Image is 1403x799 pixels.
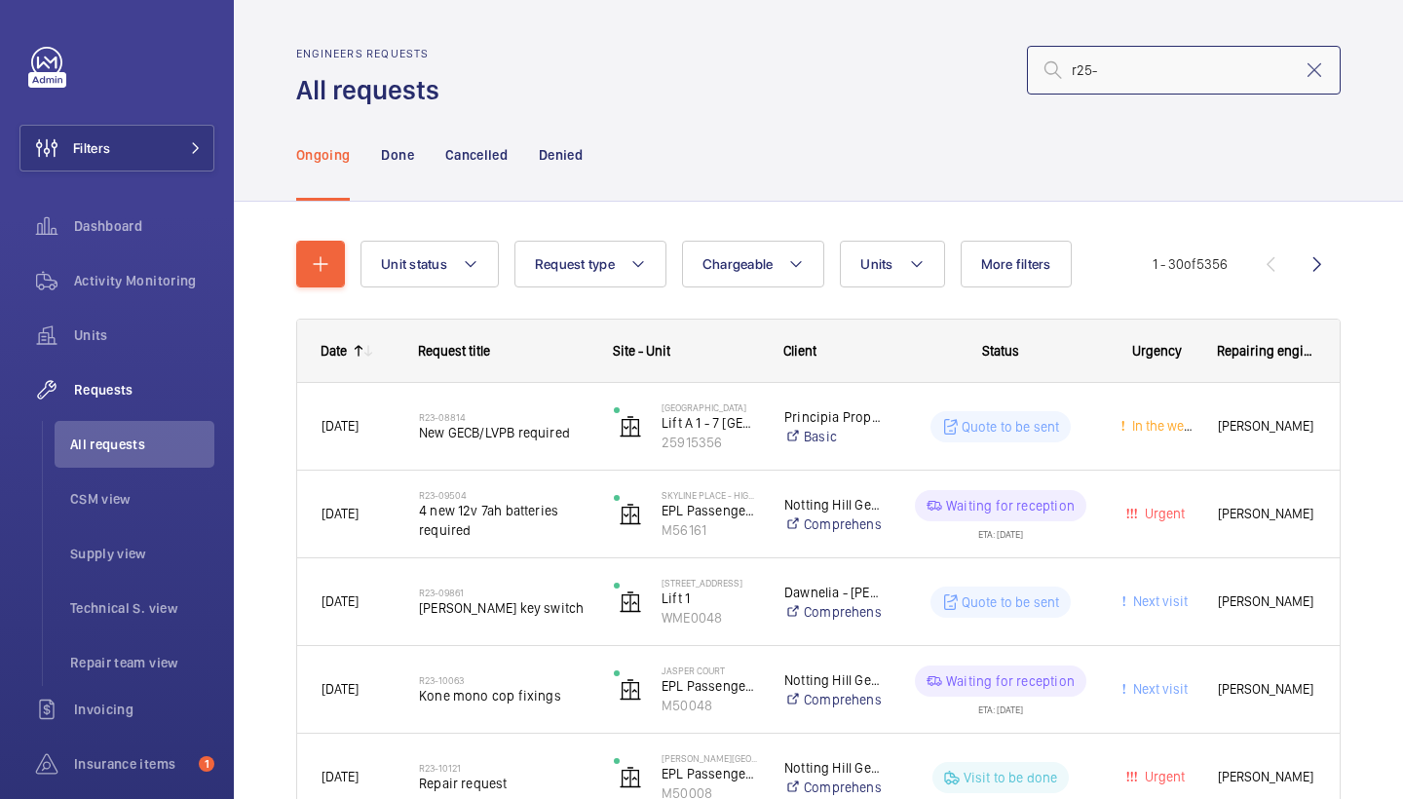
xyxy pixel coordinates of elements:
span: Next visit [1129,593,1188,609]
img: elevator.svg [619,678,642,702]
span: [DATE] [322,681,359,697]
h2: R23-09861 [419,587,588,598]
span: [PERSON_NAME] [1218,678,1315,701]
span: Repair team view [70,653,214,672]
span: Dashboard [74,216,214,236]
p: Ongoing [296,145,350,165]
span: Invoicing [74,700,214,719]
span: Units [74,325,214,345]
p: Jasper Court [662,665,759,676]
span: [PERSON_NAME] [1218,590,1315,613]
p: EPL Passenger Lift [662,676,759,696]
h1: All requests [296,72,451,108]
h2: R23-09504 [419,489,588,501]
span: Filters [73,138,110,158]
a: Comprehensive [784,778,881,797]
p: Denied [539,145,583,165]
span: [DATE] [322,769,359,784]
p: Done [381,145,413,165]
p: Notting Hill Genesis [784,758,881,778]
span: [DATE] [322,506,359,521]
h2: R23-10063 [419,674,588,686]
span: Status [982,343,1019,359]
span: Repairing engineer [1217,343,1316,359]
p: Cancelled [445,145,508,165]
span: Urgent [1141,769,1185,784]
span: [PERSON_NAME] key switch [419,598,588,618]
p: Skyline Place - High Risk Building [662,489,759,501]
p: Waiting for reception [946,671,1075,691]
div: Date [321,343,347,359]
span: 1 [199,756,214,772]
h2: R23-08814 [419,411,588,423]
span: In the week [1128,418,1197,434]
p: M50048 [662,696,759,715]
span: Insurance items [74,754,191,774]
span: Units [860,256,892,272]
span: Supply view [70,544,214,563]
p: Notting Hill Genesis [784,670,881,690]
button: More filters [961,241,1072,287]
span: Urgent [1141,506,1185,521]
button: Unit status [360,241,499,287]
span: New GECB/LVPB required [419,423,588,442]
a: Comprehensive [784,602,881,622]
button: Units [840,241,944,287]
p: [STREET_ADDRESS] [662,577,759,589]
p: Quote to be sent [962,417,1060,437]
p: M56161 [662,520,759,540]
span: 4 new 12v 7ah batteries required [419,501,588,540]
p: Lift A 1 - 7 [GEOGRAPHIC_DATA] [662,413,759,433]
span: More filters [981,256,1051,272]
button: Filters [19,125,214,171]
span: Site - Unit [613,343,670,359]
button: Chargeable [682,241,825,287]
p: Notting Hill Genesis [784,495,881,514]
span: Request title [418,343,490,359]
span: [DATE] [322,418,359,434]
img: elevator.svg [619,590,642,614]
span: Kone mono cop fixings [419,686,588,705]
img: elevator.svg [619,415,642,438]
h2: Engineers requests [296,47,451,60]
span: Request type [535,256,615,272]
div: ETA: [DATE] [978,697,1023,714]
span: 1 - 30 5356 [1153,257,1228,271]
input: Search by request number or quote number [1027,46,1341,95]
a: Basic [784,427,881,446]
p: Quote to be sent [962,592,1060,612]
a: Comprehensive [784,514,881,534]
p: [PERSON_NAME][GEOGRAPHIC_DATA] [662,752,759,764]
p: 25915356 [662,433,759,452]
span: All requests [70,435,214,454]
span: Urgency [1132,343,1182,359]
span: Unit status [381,256,447,272]
span: Chargeable [702,256,774,272]
span: [PERSON_NAME] [1218,766,1315,788]
span: [PERSON_NAME] [1218,415,1315,438]
p: EPL Passenger Lift No 1 block 1/26 [662,501,759,520]
span: CSM view [70,489,214,509]
span: Next visit [1129,681,1188,697]
span: Client [783,343,816,359]
h2: R23-10121 [419,762,588,774]
p: Visit to be done [964,768,1058,787]
p: Principia Property & Estates - [GEOGRAPHIC_DATA] [784,407,881,427]
p: Dawnelia - [PERSON_NAME] [784,583,881,602]
img: elevator.svg [619,503,642,526]
a: Comprehensive [784,690,881,709]
span: [DATE] [322,593,359,609]
p: EPL Passenger Lift [662,764,759,783]
span: Technical S. view [70,598,214,618]
img: elevator.svg [619,766,642,789]
span: Activity Monitoring [74,271,214,290]
button: Request type [514,241,666,287]
div: ETA: [DATE] [978,521,1023,539]
span: Requests [74,380,214,399]
span: of [1184,256,1196,272]
p: Waiting for reception [946,496,1075,515]
span: [PERSON_NAME] [1218,503,1315,525]
p: [GEOGRAPHIC_DATA] [662,401,759,413]
p: WME0048 [662,608,759,628]
span: Repair request [419,774,588,793]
